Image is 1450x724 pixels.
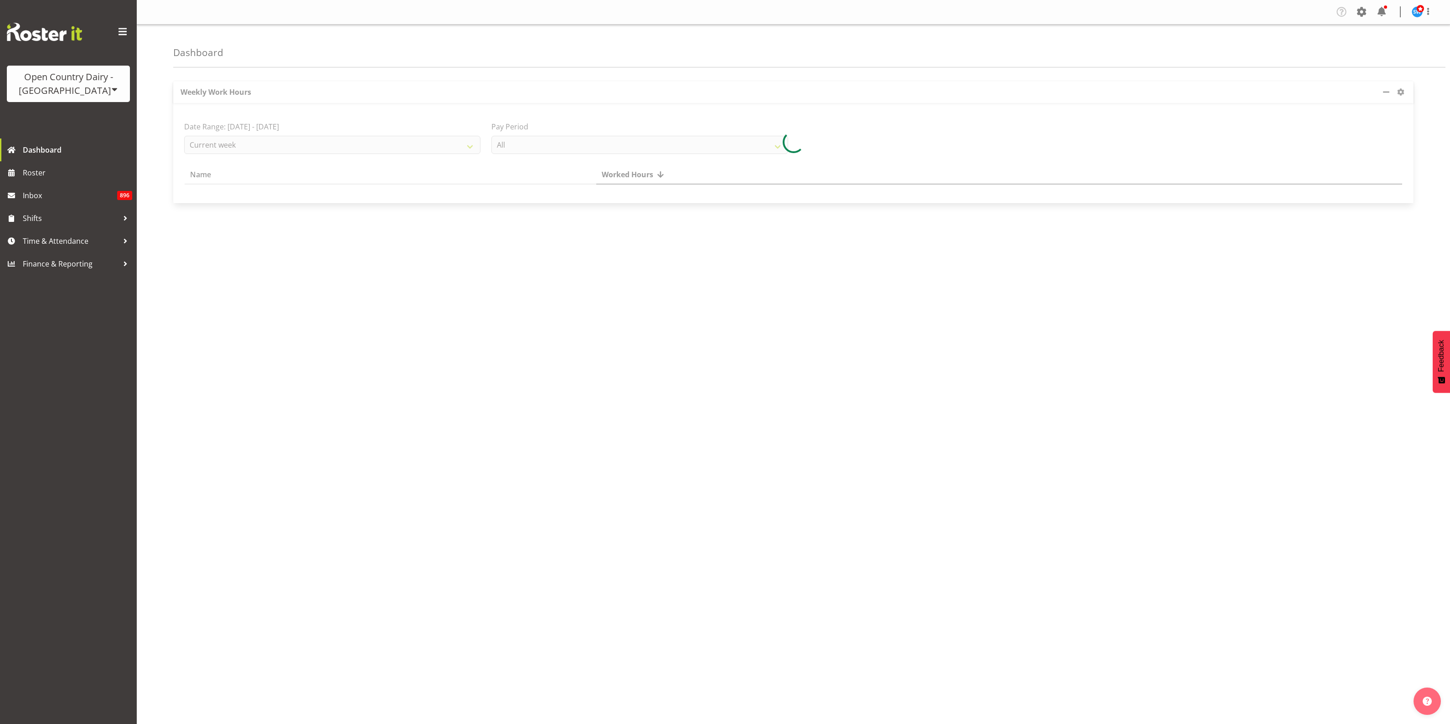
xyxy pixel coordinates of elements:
[1437,340,1445,372] span: Feedback
[23,189,117,202] span: Inbox
[1433,331,1450,393] button: Feedback - Show survey
[23,257,119,271] span: Finance & Reporting
[16,70,121,98] div: Open Country Dairy - [GEOGRAPHIC_DATA]
[7,23,82,41] img: Rosterit website logo
[23,211,119,225] span: Shifts
[173,47,223,58] h4: Dashboard
[23,166,132,180] span: Roster
[23,234,119,248] span: Time & Attendance
[1412,6,1423,17] img: steve-webb8258.jpg
[117,191,132,200] span: 896
[1423,697,1432,706] img: help-xxl-2.png
[23,143,132,157] span: Dashboard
